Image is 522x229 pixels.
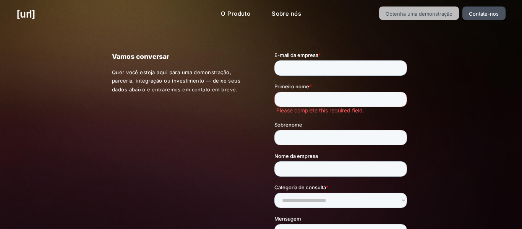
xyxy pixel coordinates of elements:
font: Sobre nós [272,10,301,17]
font: Vamos conversar [112,52,169,60]
font: [URL] [16,8,35,20]
a: Obtenha uma demonstração [379,6,459,20]
a: O Produto [215,6,256,21]
font: O Produto [221,10,250,17]
a: [URL] [16,6,35,21]
font: Obtenha uma demonstração [386,11,452,17]
a: Sobre nós [266,6,307,21]
a: Contate-nos [462,6,506,20]
font: Contate-nos [469,11,499,17]
font: Quer você esteja aqui para uma demonstração, parceria, integração ou investimento — deixe seus da... [112,69,240,93]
